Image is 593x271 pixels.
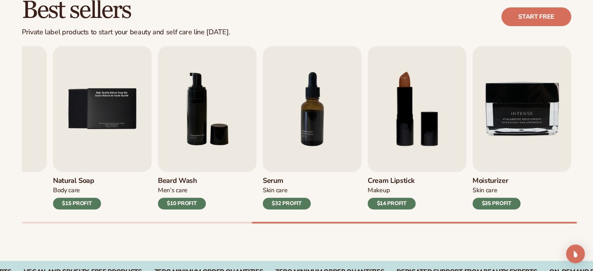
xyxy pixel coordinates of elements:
a: 9 / 9 [473,46,571,209]
div: $10 PROFIT [158,198,206,209]
a: 5 / 9 [53,46,152,209]
div: Men’s Care [158,186,206,195]
a: 8 / 9 [368,46,466,209]
h3: Cream Lipstick [368,177,416,185]
a: Start free [501,7,571,26]
div: $15 PROFIT [53,198,101,209]
div: Open Intercom Messenger [566,244,585,263]
a: 7 / 9 [263,46,361,209]
h3: Natural Soap [53,177,101,185]
div: Skin Care [473,186,520,195]
div: Skin Care [263,186,311,195]
h3: Beard Wash [158,177,206,185]
h3: Serum [263,177,311,185]
div: Body Care [53,186,101,195]
h3: Moisturizer [473,177,520,185]
div: Makeup [368,186,416,195]
div: Private label products to start your beauty and self care line [DATE]. [22,28,230,37]
a: 6 / 9 [158,46,257,209]
div: $14 PROFIT [368,198,416,209]
div: $32 PROFIT [263,198,311,209]
div: $35 PROFIT [473,198,520,209]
